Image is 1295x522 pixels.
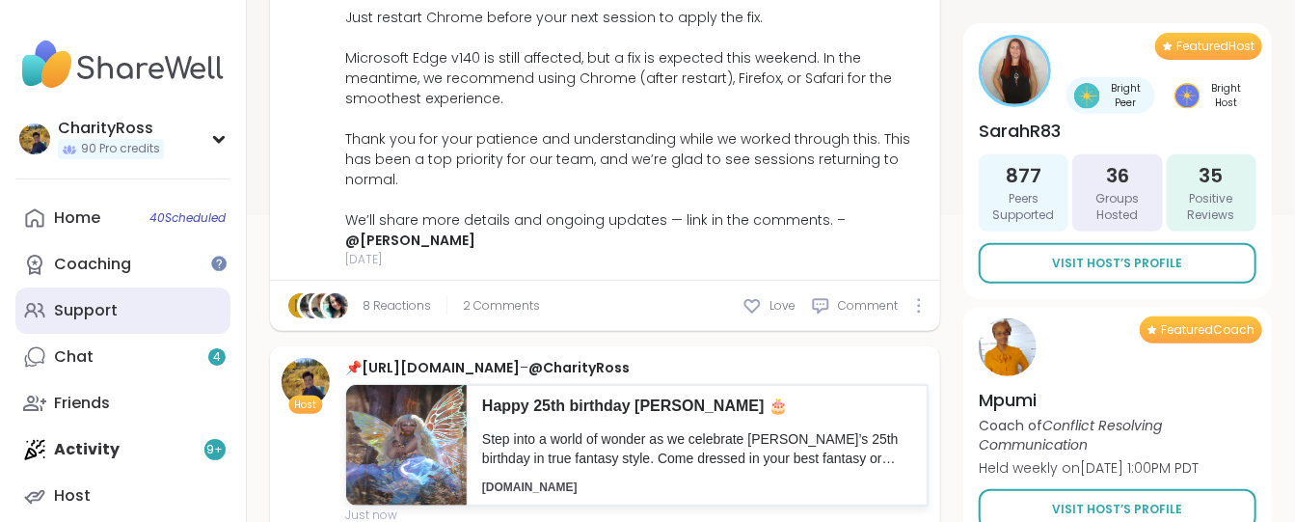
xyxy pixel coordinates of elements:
[54,300,118,321] div: Support
[15,380,230,426] a: Friends
[1174,83,1201,109] img: Bright Host
[58,118,164,139] div: CharityRoss
[1080,191,1154,224] span: Groups Hosted
[1106,162,1129,189] span: 36
[1161,322,1255,338] span: Featured Coach
[149,210,226,226] span: 40 Scheduled
[345,251,929,268] span: [DATE]
[54,254,131,275] div: Coaching
[1006,162,1041,189] span: 877
[323,293,348,318] img: Sha777
[211,256,227,271] iframe: Spotlight
[1200,162,1224,189] span: 35
[769,297,796,315] span: Love
[54,485,91,507] div: Host
[979,388,1256,412] h4: Mpumi
[1176,39,1255,54] span: Featured Host
[838,297,898,315] span: Comment
[15,473,230,519] a: Host
[54,207,100,229] div: Home
[15,288,230,334] a: Support
[19,124,50,154] img: CharityRoss
[482,396,912,417] p: Happy 25th birthday [PERSON_NAME] 🎂
[311,293,337,318] img: megquinn
[1053,501,1183,518] span: Visit Host’s Profile
[54,393,110,414] div: Friends
[979,243,1256,284] a: Visit Host’s Profile
[345,231,475,250] a: @[PERSON_NAME]
[362,358,520,377] a: [URL][DOMAIN_NAME]
[363,297,431,315] a: 8 Reactions
[1053,255,1183,272] span: Visit Host’s Profile
[294,294,308,319] span: m
[1204,81,1249,110] span: Bright Host
[979,416,1162,454] i: Conflict Resolving Communication
[345,358,929,378] div: 📌 –
[81,141,160,157] span: 90 Pro credits
[463,297,540,315] span: 2 Comments
[54,346,94,368] div: Chat
[295,398,317,412] span: Host
[1104,81,1147,110] span: Bright Peer
[979,318,1037,376] img: Mpumi
[15,195,230,241] a: Home40Scheduled
[346,385,467,506] img: 446a5814-4b60-4dd7-95a7-6f639c1d8f2d
[482,430,912,468] p: Step into a world of wonder as we celebrate [PERSON_NAME]’s 25th birthday in true fantasy style. ...
[979,416,1256,454] p: Coach of
[1074,83,1100,109] img: Bright Peer
[213,349,221,366] span: 4
[282,358,330,406] img: CharityRoss
[979,119,1256,143] h4: SarahR83
[345,384,929,507] a: Happy 25th birthday [PERSON_NAME] 🎂Step into a world of wonder as we celebrate [PERSON_NAME]’s 25...
[15,334,230,380] a: Chat4
[979,458,1256,478] p: Held weekly on [DATE] 1:00PM PDT
[982,38,1048,104] img: SarahR83
[15,241,230,288] a: Coaching
[15,31,230,98] img: ShareWell Nav Logo
[528,358,630,377] a: @CharityRoss
[986,191,1061,224] span: Peers Supported
[482,480,912,496] p: [DOMAIN_NAME]
[1174,191,1249,224] span: Positive Reviews
[300,293,325,318] img: anchor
